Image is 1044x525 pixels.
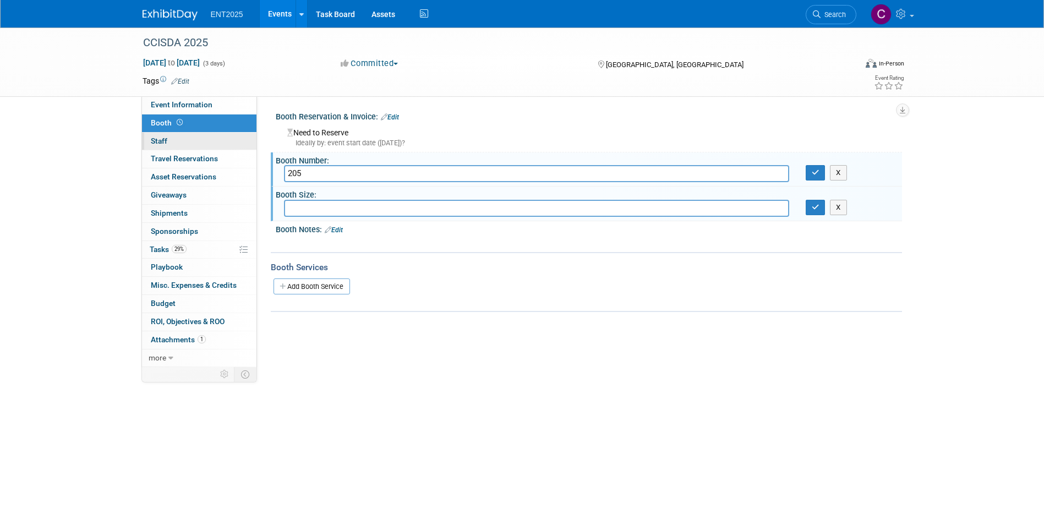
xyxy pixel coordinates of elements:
[143,75,189,86] td: Tags
[143,58,200,68] span: [DATE] [DATE]
[142,331,256,349] a: Attachments1
[142,313,256,331] a: ROI, Objectives & ROO
[806,5,856,24] a: Search
[325,226,343,234] a: Edit
[234,367,256,381] td: Toggle Event Tabs
[276,187,902,200] div: Booth Size:
[151,209,188,217] span: Shipments
[287,138,894,148] div: Ideally by: event start date ([DATE])?
[142,187,256,204] a: Giveaways
[276,152,902,166] div: Booth Number:
[151,317,225,326] span: ROI, Objectives & ROO
[142,259,256,276] a: Playbook
[284,124,894,148] div: Need to Reserve
[198,335,206,343] span: 1
[151,227,198,236] span: Sponsorships
[151,136,167,145] span: Staff
[142,295,256,313] a: Budget
[142,150,256,168] a: Travel Reservations
[142,241,256,259] a: Tasks29%
[276,221,902,236] div: Booth Notes:
[142,114,256,132] a: Booth
[143,9,198,20] img: ExhibitDay
[151,299,176,308] span: Budget
[821,10,846,19] span: Search
[151,118,185,127] span: Booth
[151,154,218,163] span: Travel Reservations
[276,108,902,123] div: Booth Reservation & Invoice:
[139,33,840,53] div: CCISDA 2025
[166,58,177,67] span: to
[871,4,892,25] img: Colleen Mueller
[142,168,256,186] a: Asset Reservations
[830,165,847,181] button: X
[271,261,902,274] div: Booth Services
[151,281,237,289] span: Misc. Expenses & Credits
[142,205,256,222] a: Shipments
[151,335,206,344] span: Attachments
[381,113,399,121] a: Edit
[142,133,256,150] a: Staff
[606,61,744,69] span: [GEOGRAPHIC_DATA], [GEOGRAPHIC_DATA]
[830,200,847,215] button: X
[866,59,877,68] img: Format-Inperson.png
[151,190,187,199] span: Giveaways
[174,118,185,127] span: Booth not reserved yet
[171,78,189,85] a: Edit
[202,60,225,67] span: (3 days)
[142,96,256,114] a: Event Information
[791,57,905,74] div: Event Format
[151,262,183,271] span: Playbook
[149,353,166,362] span: more
[878,59,904,68] div: In-Person
[142,223,256,240] a: Sponsorships
[142,277,256,294] a: Misc. Expenses & Credits
[151,172,216,181] span: Asset Reservations
[150,245,187,254] span: Tasks
[274,278,350,294] a: Add Booth Service
[172,245,187,253] span: 29%
[151,100,212,109] span: Event Information
[215,367,234,381] td: Personalize Event Tab Strip
[874,75,904,81] div: Event Rating
[337,58,402,69] button: Committed
[142,349,256,367] a: more
[211,10,243,19] span: ENT2025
